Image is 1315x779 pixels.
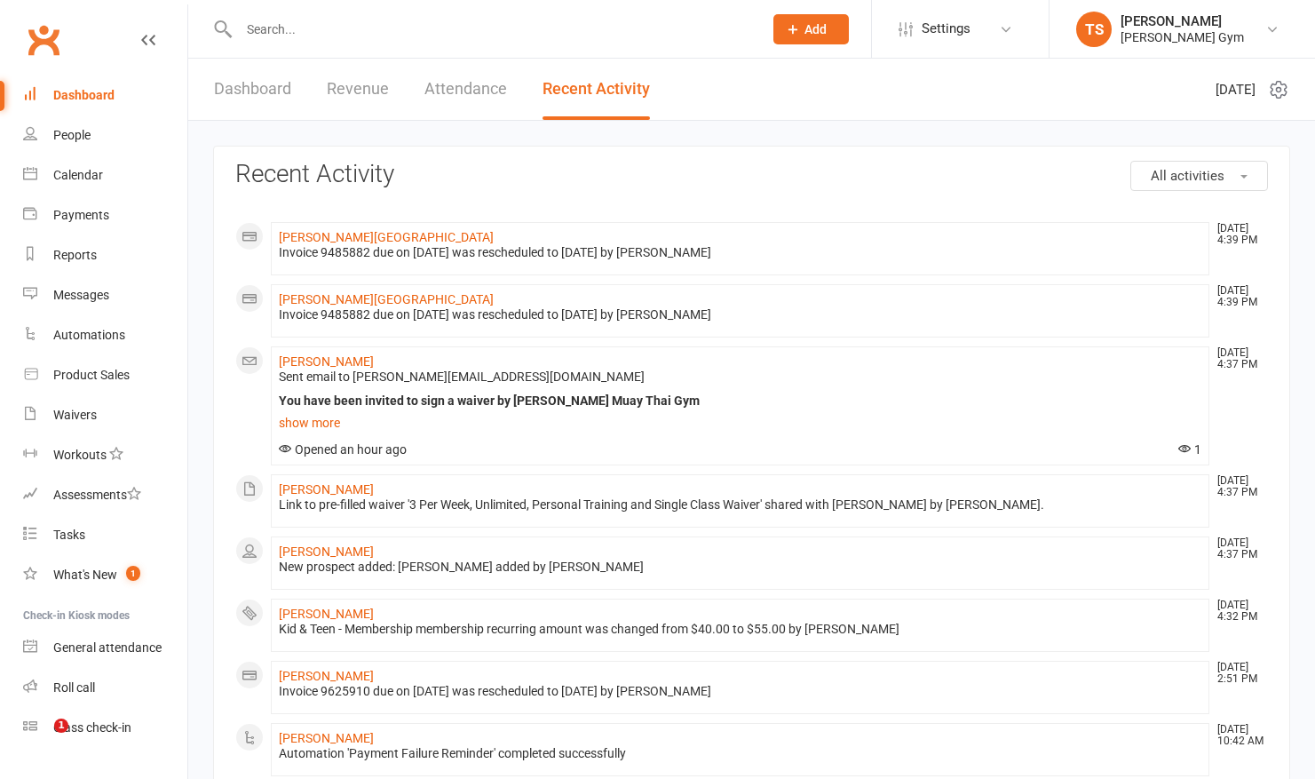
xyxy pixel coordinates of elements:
a: Attendance [424,59,507,120]
div: Dashboard [53,88,115,102]
span: Settings [922,9,970,49]
a: Assessments [23,475,187,515]
span: All activities [1151,168,1224,184]
div: People [53,128,91,142]
div: You have been invited to sign a waiver by [PERSON_NAME] Muay Thai Gym [279,393,1201,409]
a: Dashboard [23,76,187,115]
a: Roll call [23,668,187,708]
div: Messages [53,288,109,302]
time: [DATE] 4:37 PM [1208,537,1267,560]
span: Add [804,22,827,36]
a: [PERSON_NAME] [279,354,374,369]
a: Product Sales [23,355,187,395]
input: Search... [234,17,750,42]
a: [PERSON_NAME] [279,482,374,497]
a: Messages [23,275,187,315]
a: Calendar [23,155,187,195]
a: Class kiosk mode [23,708,187,748]
time: [DATE] 4:39 PM [1208,285,1267,308]
a: What's New1 [23,555,187,595]
div: [PERSON_NAME] Gym [1121,29,1244,45]
a: [PERSON_NAME] [279,669,374,683]
div: New prospect added: [PERSON_NAME] added by [PERSON_NAME] [279,560,1201,575]
span: 1 [126,566,140,581]
div: [PERSON_NAME] [1121,13,1244,29]
div: Workouts [53,448,107,462]
div: Roll call [53,680,95,695]
time: [DATE] 4:39 PM [1208,223,1267,246]
div: What's New [53,568,117,582]
a: Payments [23,195,187,235]
time: [DATE] 4:32 PM [1208,600,1267,623]
div: Invoice 9485882 due on [DATE] was rescheduled to [DATE] by [PERSON_NAME] [279,245,1201,260]
span: Opened an hour ago [279,442,407,457]
a: Waivers [23,395,187,435]
div: TS [1076,12,1112,47]
div: Invoice 9625910 due on [DATE] was rescheduled to [DATE] by [PERSON_NAME] [279,684,1201,699]
div: Class check-in [53,720,131,735]
div: General attendance [53,640,162,655]
a: [PERSON_NAME] [279,607,374,621]
h3: Recent Activity [235,161,1268,188]
button: Add [773,14,849,44]
time: [DATE] 4:37 PM [1208,347,1267,370]
a: [PERSON_NAME][GEOGRAPHIC_DATA] [279,230,494,244]
a: Automations [23,315,187,355]
div: Reports [53,248,97,262]
div: Automation 'Payment Failure Reminder' completed successfully [279,746,1201,761]
div: Waivers [53,408,97,422]
a: Recent Activity [543,59,650,120]
a: Revenue [327,59,389,120]
a: Workouts [23,435,187,475]
time: [DATE] 2:51 PM [1208,662,1267,685]
div: Invoice 9485882 due on [DATE] was rescheduled to [DATE] by [PERSON_NAME] [279,307,1201,322]
span: Sent email to [PERSON_NAME][EMAIL_ADDRESS][DOMAIN_NAME] [279,370,645,384]
span: 1 [1178,442,1201,457]
a: show more [279,410,1201,435]
iframe: Intercom live chat [18,719,60,761]
a: Reports [23,235,187,275]
div: Automations [53,328,125,342]
div: Kid & Teen - Membership membership recurring amount was changed from $40.00 to $55.00 by [PERSON_... [279,622,1201,637]
div: Assessments [53,488,141,502]
time: [DATE] 4:37 PM [1208,475,1267,498]
a: General attendance kiosk mode [23,628,187,668]
a: [PERSON_NAME][GEOGRAPHIC_DATA] [279,292,494,306]
div: Payments [53,208,109,222]
a: Tasks [23,515,187,555]
span: [DATE] [1216,79,1256,100]
a: People [23,115,187,155]
time: [DATE] 10:42 AM [1208,724,1267,747]
a: Dashboard [214,59,291,120]
a: [PERSON_NAME] [279,731,374,745]
div: Calendar [53,168,103,182]
div: Link to pre-filled waiver '3 Per Week, Unlimited, Personal Training and Single Class Waiver' shar... [279,497,1201,513]
div: Tasks [53,528,85,542]
button: All activities [1130,161,1268,191]
a: [PERSON_NAME] [279,545,374,559]
span: 1 [54,719,68,733]
a: Clubworx [21,18,66,62]
div: Product Sales [53,368,130,382]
